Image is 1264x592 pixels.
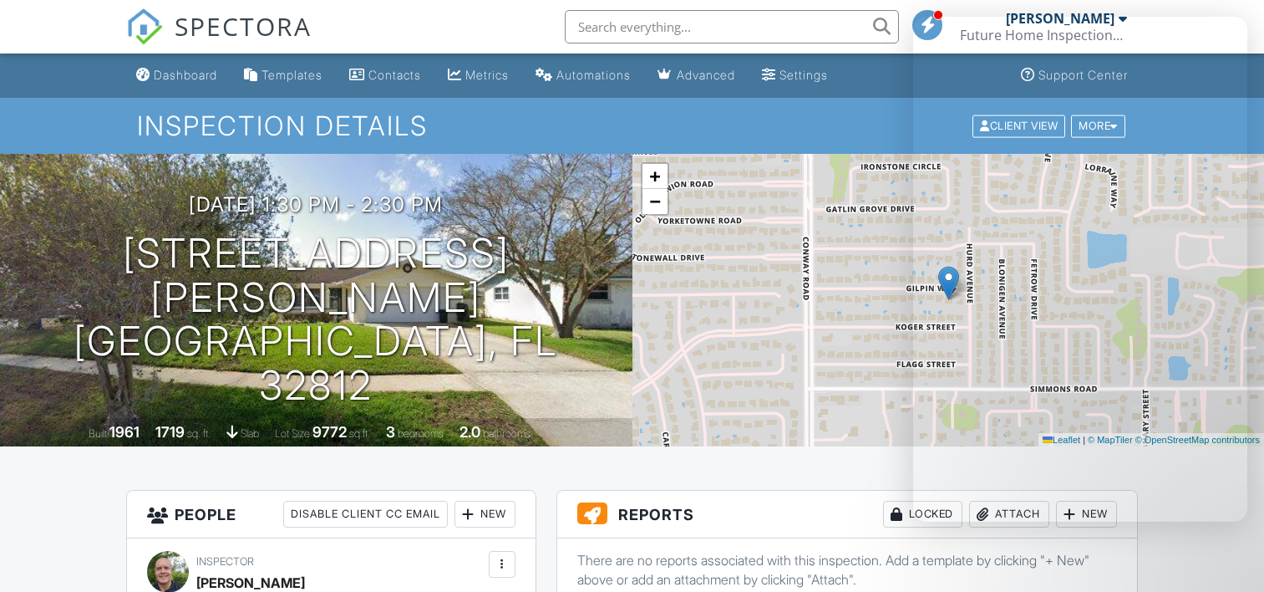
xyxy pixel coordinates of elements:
div: 9772 [312,423,347,441]
img: The Best Home Inspection Software - Spectora [126,8,163,45]
div: Automations [556,68,631,82]
div: Metrics [465,68,509,82]
span: Inspector [196,555,254,568]
h3: People [127,491,535,538]
span: SPECTORA [175,8,312,43]
span: Built [89,427,107,440]
a: Advanced [651,60,742,91]
span: sq. ft. [187,427,211,440]
span: − [649,191,660,212]
a: Dashboard [129,60,224,91]
a: Zoom out [642,189,668,214]
h1: [STREET_ADDRESS][PERSON_NAME] [GEOGRAPHIC_DATA], FL 32812 [27,232,606,408]
div: 2.0 [459,423,480,441]
span: bedrooms [398,427,444,440]
span: slab [241,427,259,440]
p: There are no reports associated with this inspection. Add a template by clicking "+ New" above or... [577,551,1117,589]
a: Zoom in [642,164,668,189]
span: + [649,166,660,186]
div: Locked [883,501,962,528]
a: Automations (Basic) [529,60,637,91]
h3: [DATE] 1:30 pm - 2:30 pm [189,193,443,216]
a: Metrics [441,60,515,91]
div: Settings [779,68,828,82]
div: Templates [261,68,322,82]
span: Lot Size [275,427,310,440]
div: [PERSON_NAME] [1006,10,1114,27]
div: Advanced [677,68,735,82]
a: SPECTORA [126,23,312,58]
iframe: Intercom live chat [1207,535,1247,575]
div: 1961 [109,423,140,441]
span: bathrooms [483,427,530,440]
div: Contacts [368,68,421,82]
a: Settings [755,60,835,91]
a: Templates [237,60,329,91]
div: Dashboard [154,68,217,82]
input: Search everything... [565,10,899,43]
div: 3 [386,423,395,441]
div: Disable Client CC Email [283,501,448,528]
iframe: Intercom live chat [913,17,1247,522]
div: 1719 [155,423,185,441]
h1: Inspection Details [137,111,1127,140]
h3: Reports [557,491,1137,538]
a: Contacts [343,60,428,91]
span: sq.ft. [349,427,370,440]
div: New [454,501,515,528]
